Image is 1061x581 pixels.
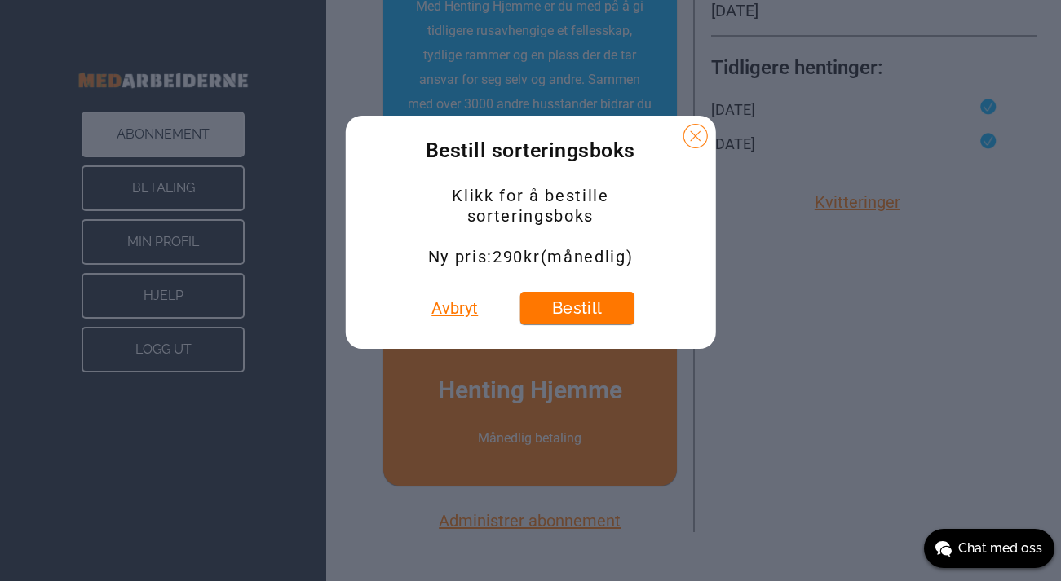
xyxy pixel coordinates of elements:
div: Klikk for å bestille sorteringsboks Ny pris: 290 kr (månedlig) [415,186,647,267]
button: Chat med oss [924,529,1054,568]
button: Avbryt [427,292,483,324]
button: Bestill [520,292,634,324]
span: Bestill sorteringsboks [426,140,635,161]
span: Chat med oss [958,539,1042,558]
